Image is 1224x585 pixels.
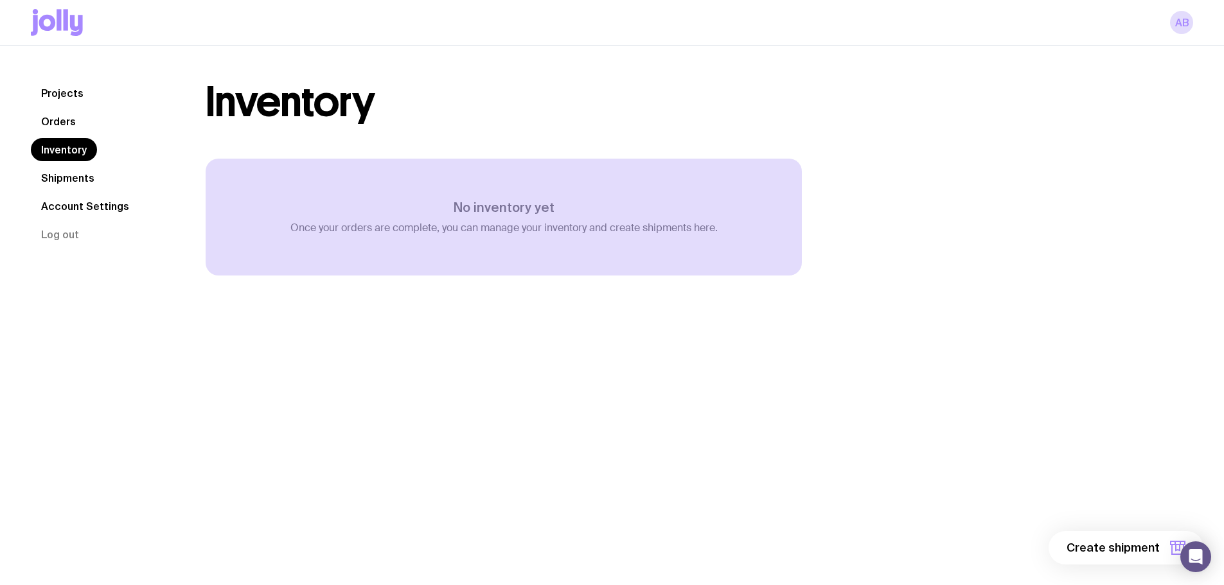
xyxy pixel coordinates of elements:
[31,82,94,105] a: Projects
[31,110,86,133] a: Orders
[1049,531,1203,564] button: Create shipment
[206,82,375,123] h1: Inventory
[31,166,105,189] a: Shipments
[31,223,89,246] button: Log out
[1170,11,1193,34] a: AB
[290,200,718,215] h3: No inventory yet
[31,195,139,218] a: Account Settings
[31,138,97,161] a: Inventory
[290,222,718,234] p: Once your orders are complete, you can manage your inventory and create shipments here.
[1180,541,1211,572] div: Open Intercom Messenger
[1067,540,1160,555] span: Create shipment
